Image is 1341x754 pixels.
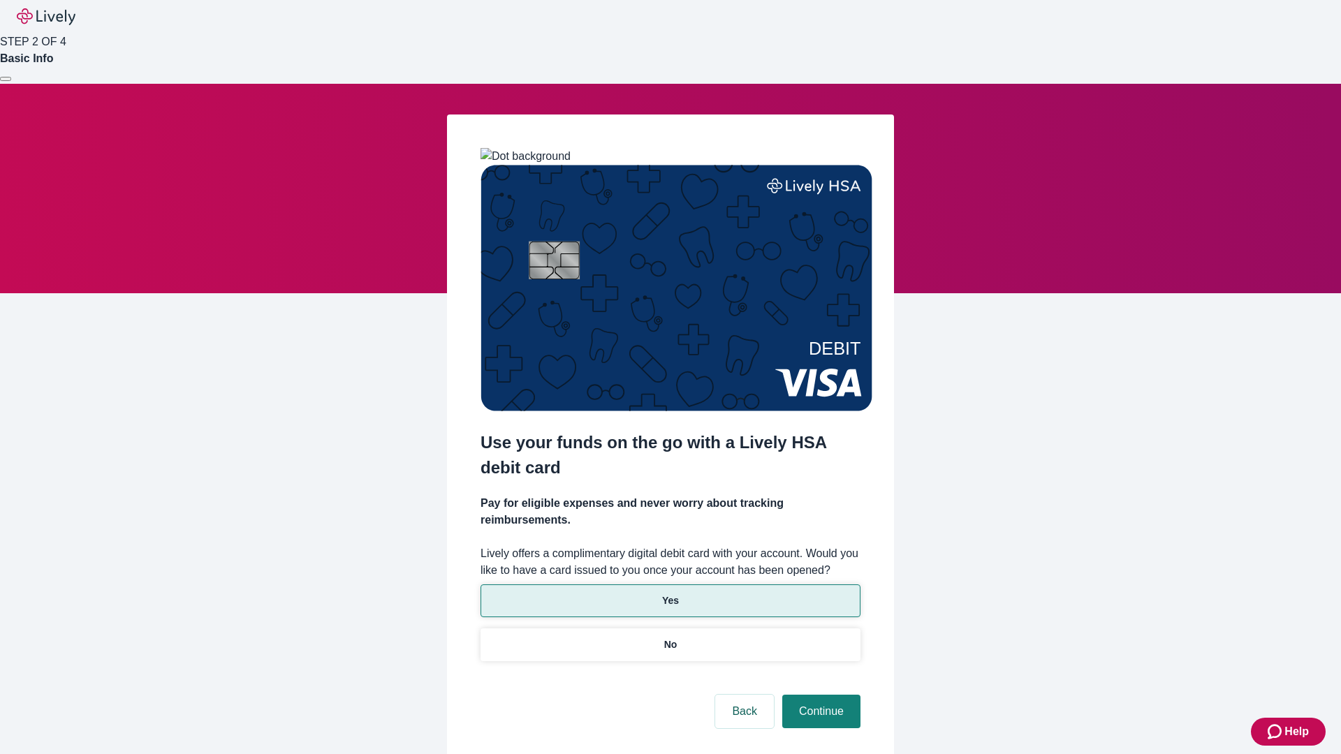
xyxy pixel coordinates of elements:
[481,545,860,579] label: Lively offers a complimentary digital debit card with your account. Would you like to have a card...
[662,593,679,608] p: Yes
[715,695,774,728] button: Back
[17,8,75,25] img: Lively
[481,165,872,411] img: Debit card
[1284,723,1309,740] span: Help
[481,148,571,165] img: Dot background
[664,637,677,652] p: No
[782,695,860,728] button: Continue
[481,628,860,661] button: No
[481,430,860,480] h2: Use your funds on the go with a Lively HSA debit card
[1251,718,1326,746] button: Zendesk support iconHelp
[481,495,860,528] h4: Pay for eligible expenses and never worry about tracking reimbursements.
[481,584,860,617] button: Yes
[1268,723,1284,740] svg: Zendesk support icon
